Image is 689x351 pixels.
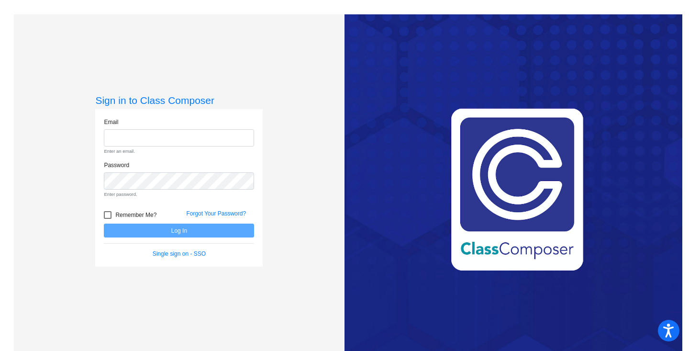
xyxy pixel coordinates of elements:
[104,224,254,238] button: Log In
[104,118,118,126] label: Email
[115,209,156,221] span: Remember Me?
[104,161,129,170] label: Password
[104,148,254,155] small: Enter an email.
[95,94,263,106] h3: Sign in to Class Composer
[186,210,246,217] a: Forgot Your Password?
[104,191,254,198] small: Enter password.
[153,250,206,257] a: Single sign on - SSO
